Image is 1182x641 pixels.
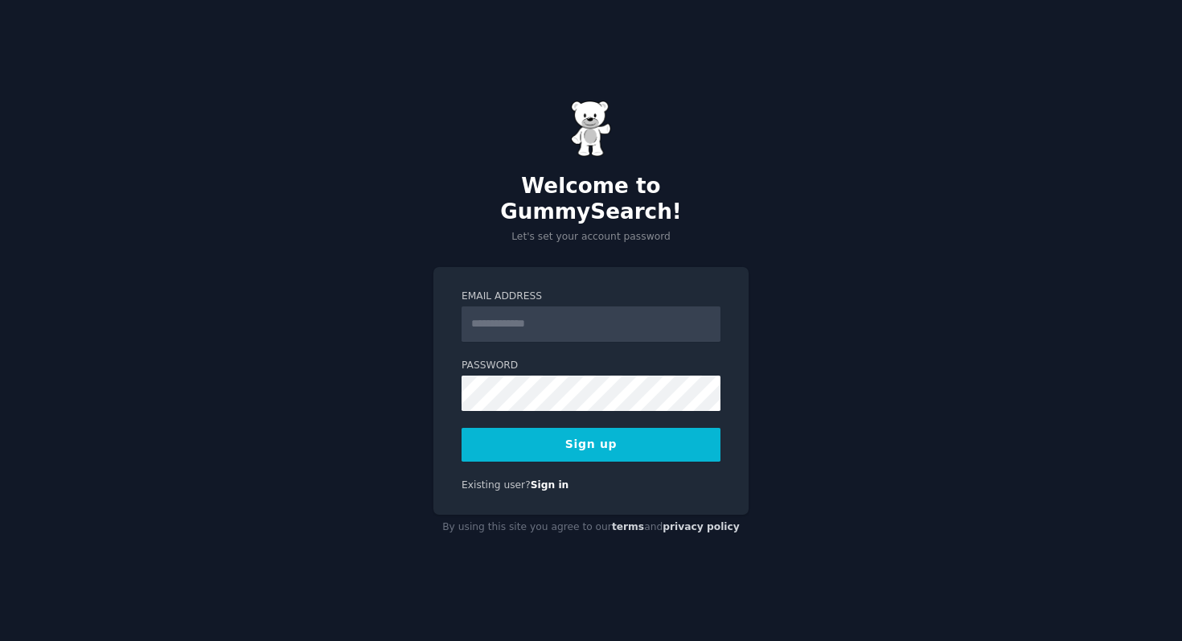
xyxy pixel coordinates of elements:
button: Sign up [462,428,720,462]
a: Sign in [531,479,569,491]
a: terms [612,521,644,532]
div: By using this site you agree to our and [433,515,749,540]
a: privacy policy [663,521,740,532]
label: Email Address [462,290,720,304]
img: Gummy Bear [571,101,611,157]
p: Let's set your account password [433,230,749,244]
h2: Welcome to GummySearch! [433,174,749,224]
label: Password [462,359,720,373]
span: Existing user? [462,479,531,491]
